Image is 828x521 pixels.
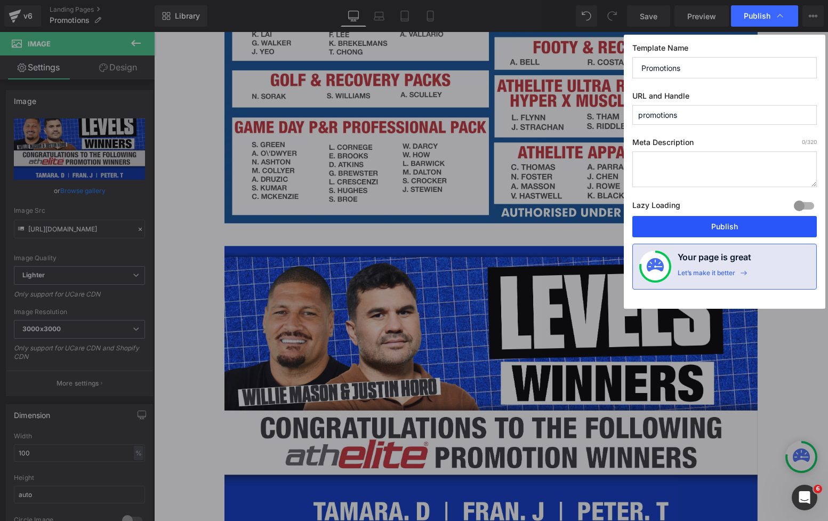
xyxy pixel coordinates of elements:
span: Publish [744,11,770,21]
span: /320 [802,139,817,145]
div: Let’s make it better [678,269,735,283]
span: 6 [814,485,822,493]
h4: Your page is great [678,251,751,269]
label: Template Name [632,43,817,57]
label: Meta Description [632,138,817,151]
label: URL and Handle [632,91,817,105]
label: Lazy Loading [632,198,680,216]
button: Publish [632,216,817,237]
iframe: Intercom live chat [792,485,817,510]
img: onboarding-status.svg [647,258,664,275]
span: 0 [802,139,805,145]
